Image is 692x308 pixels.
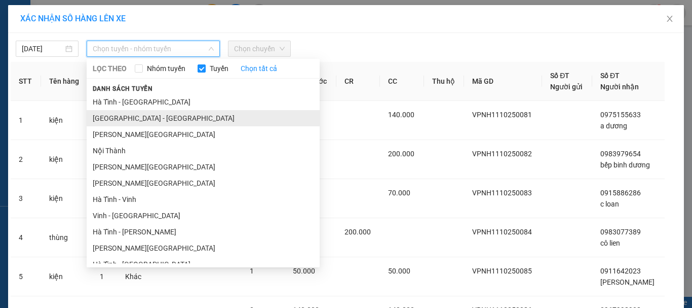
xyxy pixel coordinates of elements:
[600,228,641,236] span: 0983077389
[41,62,92,101] th: Tên hàng
[388,150,414,158] span: 200.000
[87,126,320,143] li: [PERSON_NAME][GEOGRAPHIC_DATA]
[93,63,127,74] span: LỌC THEO
[11,62,41,101] th: STT
[143,63,189,74] span: Nhóm tuyến
[87,208,320,224] li: Vinh - [GEOGRAPHIC_DATA]
[600,161,650,169] span: bếp binh dương
[600,200,619,208] span: c loan
[11,101,41,140] td: 1
[87,159,320,175] li: [PERSON_NAME][GEOGRAPHIC_DATA]
[234,41,285,56] span: Chọn chuyến
[241,63,277,74] a: Chọn tất cả
[87,256,320,272] li: Hà Tĩnh - [GEOGRAPHIC_DATA]
[388,189,410,197] span: 70.000
[666,15,674,23] span: close
[41,179,92,218] td: kiện
[472,228,532,236] span: VPNH1110250084
[87,175,320,191] li: [PERSON_NAME][GEOGRAPHIC_DATA]
[20,14,126,23] span: XÁC NHẬN SỐ HÀNG LÊN XE
[22,43,63,54] input: 11/10/2025
[208,46,214,52] span: down
[600,267,641,275] span: 0911642023
[206,63,233,74] span: Tuyến
[87,84,159,93] span: Danh sách tuyến
[11,179,41,218] td: 3
[41,140,92,179] td: kiện
[472,150,532,158] span: VPNH1110250082
[472,111,532,119] span: VPNH1110250081
[41,101,92,140] td: kiện
[380,62,424,101] th: CC
[41,257,92,296] td: kiện
[600,278,655,286] span: [PERSON_NAME]
[600,111,641,119] span: 0975155633
[41,218,92,257] td: thùng
[117,257,150,296] td: Khác
[550,72,569,80] span: Số ĐT
[464,62,542,101] th: Mã GD
[472,189,532,197] span: VPNH1110250083
[87,110,320,126] li: [GEOGRAPHIC_DATA] - [GEOGRAPHIC_DATA]
[293,267,315,275] span: 50.000
[11,140,41,179] td: 2
[87,240,320,256] li: [PERSON_NAME][GEOGRAPHIC_DATA]
[344,228,371,236] span: 200.000
[388,267,410,275] span: 50.000
[600,189,641,197] span: 0915886286
[250,267,254,275] span: 1
[336,62,380,101] th: CR
[656,5,684,33] button: Close
[87,94,320,110] li: Hà Tĩnh - [GEOGRAPHIC_DATA]
[11,218,41,257] td: 4
[550,83,583,91] span: Người gửi
[87,224,320,240] li: Hà Tĩnh - [PERSON_NAME]
[472,267,532,275] span: VPNH1110250085
[11,257,41,296] td: 5
[600,72,620,80] span: Số ĐT
[600,83,639,91] span: Người nhận
[600,122,627,130] span: a dương
[388,111,414,119] span: 140.000
[100,272,104,281] span: 1
[600,239,620,247] span: cô lien
[424,62,464,101] th: Thu hộ
[600,150,641,158] span: 0983979654
[87,143,320,159] li: Nội Thành
[93,41,214,56] span: Chọn tuyến - nhóm tuyến
[87,191,320,208] li: Hà Tĩnh - Vinh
